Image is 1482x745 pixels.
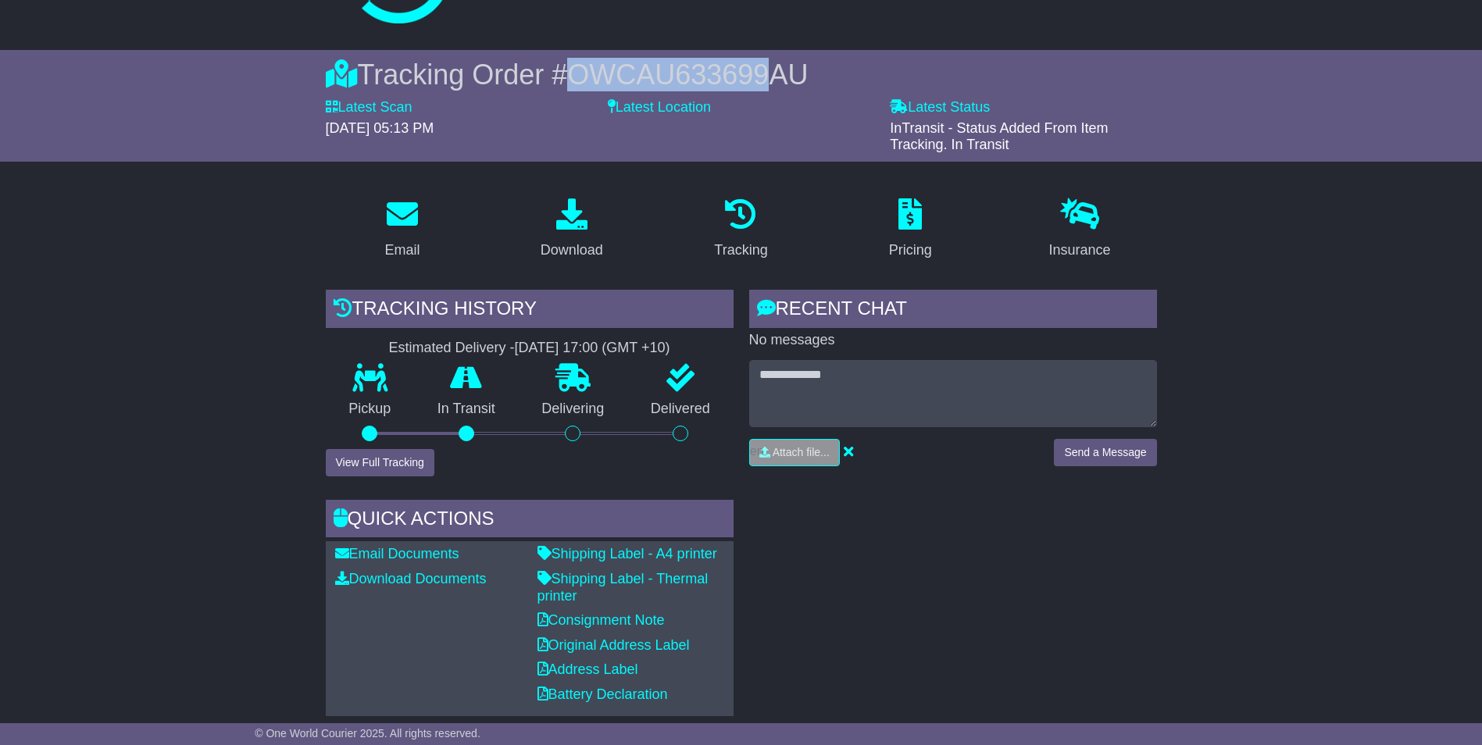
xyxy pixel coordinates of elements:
button: Send a Message [1054,439,1156,466]
div: Tracking Order # [326,58,1157,91]
a: Address Label [537,661,638,677]
div: Estimated Delivery - [326,340,734,357]
p: Delivered [627,401,734,418]
a: Tracking [704,193,777,266]
p: In Transit [414,401,519,418]
div: [DATE] 17:00 (GMT +10) [515,340,670,357]
a: Download Documents [335,571,487,586]
a: Insurance [1039,193,1121,266]
p: Pickup [326,401,415,418]
a: Download [530,193,613,266]
a: Pricing [879,193,942,266]
span: © One World Courier 2025. All rights reserved. [255,727,480,740]
div: Tracking [714,240,767,261]
a: Battery Declaration [537,686,668,702]
div: Insurance [1049,240,1111,261]
a: Original Address Label [537,637,690,653]
a: Email Documents [335,546,459,561]
div: Pricing [889,240,932,261]
a: Consignment Note [537,612,665,628]
button: View Full Tracking [326,449,434,476]
div: Quick Actions [326,500,734,542]
p: Delivering [519,401,628,418]
p: No messages [749,332,1157,349]
div: Tracking history [326,290,734,332]
a: Shipping Label - Thermal printer [537,571,709,604]
label: Latest Scan [326,99,412,116]
div: Download [541,240,603,261]
div: Email [384,240,420,261]
a: Shipping Label - A4 printer [537,546,717,561]
span: InTransit - Status Added From Item Tracking. In Transit [890,120,1108,153]
div: RECENT CHAT [749,290,1157,332]
label: Latest Location [608,99,711,116]
span: [DATE] 05:13 PM [326,120,434,136]
a: Email [374,193,430,266]
span: OWCAU633699AU [567,59,808,91]
label: Latest Status [890,99,990,116]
